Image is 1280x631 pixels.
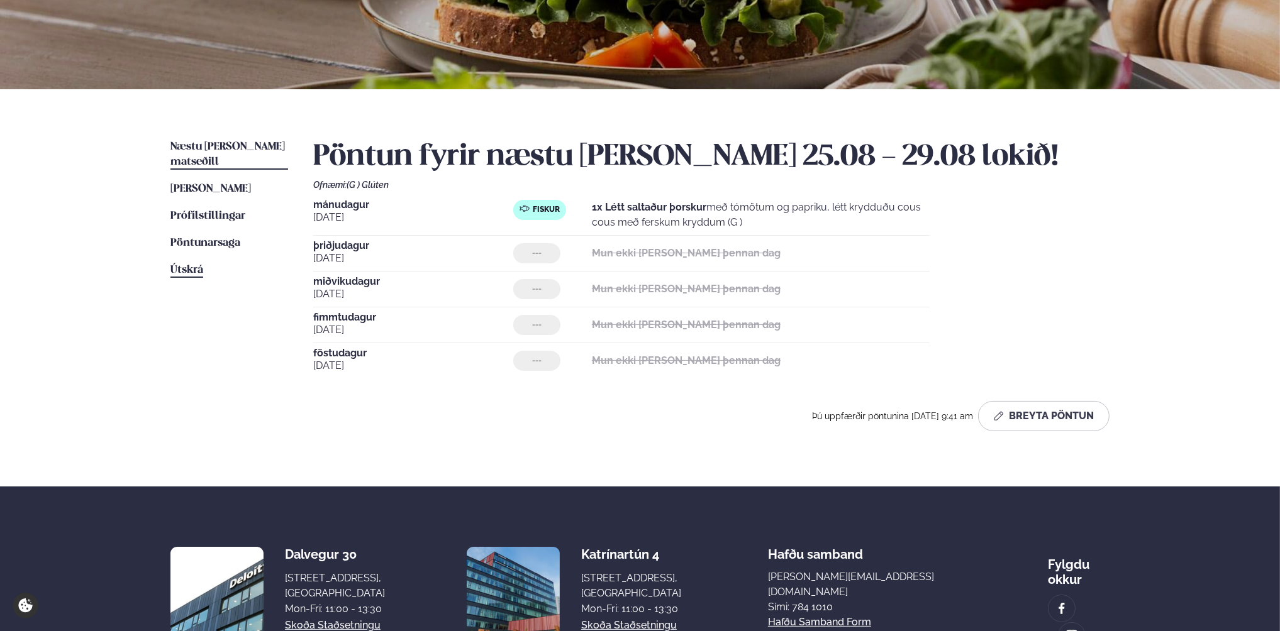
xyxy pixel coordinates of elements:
div: Mon-Fri: 11:00 - 13:30 [581,601,681,617]
span: [DATE] [313,210,513,225]
p: með tómötum og papriku, létt krydduðu cous cous með ferskum kryddum (G ) [592,200,930,230]
span: (G ) Glúten [347,180,389,190]
p: Sími: 784 1010 [768,600,961,615]
span: [DATE] [313,251,513,266]
strong: Mun ekki [PERSON_NAME] þennan dag [592,247,781,259]
span: miðvikudagur [313,277,513,287]
img: image alt [1055,601,1069,616]
div: [STREET_ADDRESS], [GEOGRAPHIC_DATA] [285,571,385,601]
a: image alt [1049,595,1075,622]
span: þriðjudagur [313,241,513,251]
a: Útskrá [170,263,203,278]
span: --- [532,356,542,366]
button: Breyta Pöntun [978,401,1110,431]
div: Dalvegur 30 [285,547,385,562]
span: --- [532,284,542,294]
span: Útskrá [170,265,203,275]
span: --- [532,248,542,258]
span: Hafðu samband [768,537,863,562]
span: Pöntunarsaga [170,238,240,248]
a: [PERSON_NAME][EMAIL_ADDRESS][DOMAIN_NAME] [768,569,961,600]
span: Næstu [PERSON_NAME] matseðill [170,141,285,167]
span: [DATE] [313,322,513,337]
span: föstudagur [313,348,513,358]
strong: Mun ekki [PERSON_NAME] þennan dag [592,283,781,295]
img: fish.svg [520,204,530,214]
a: [PERSON_NAME] [170,182,251,197]
span: Prófílstillingar [170,211,245,221]
div: Mon-Fri: 11:00 - 13:30 [285,601,385,617]
a: Cookie settings [13,593,38,618]
h2: Pöntun fyrir næstu [PERSON_NAME] 25.08 - 29.08 lokið! [313,140,1110,175]
a: Prófílstillingar [170,209,245,224]
a: Næstu [PERSON_NAME] matseðill [170,140,288,170]
strong: Mun ekki [PERSON_NAME] þennan dag [592,354,781,366]
span: [PERSON_NAME] [170,184,251,194]
span: Fiskur [533,205,560,215]
div: [STREET_ADDRESS], [GEOGRAPHIC_DATA] [581,571,681,601]
div: Katrínartún 4 [581,547,681,562]
strong: 1x Létt saltaður þorskur [592,201,706,213]
span: mánudagur [313,200,513,210]
div: Ofnæmi: [313,180,1110,190]
span: fimmtudagur [313,312,513,322]
a: Hafðu samband form [768,615,871,630]
span: Þú uppfærðir pöntunina [DATE] 9:41 am [812,411,973,421]
span: [DATE] [313,358,513,373]
div: Fylgdu okkur [1048,547,1110,587]
a: Pöntunarsaga [170,236,240,251]
span: --- [532,320,542,330]
span: [DATE] [313,287,513,302]
strong: Mun ekki [PERSON_NAME] þennan dag [592,319,781,331]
